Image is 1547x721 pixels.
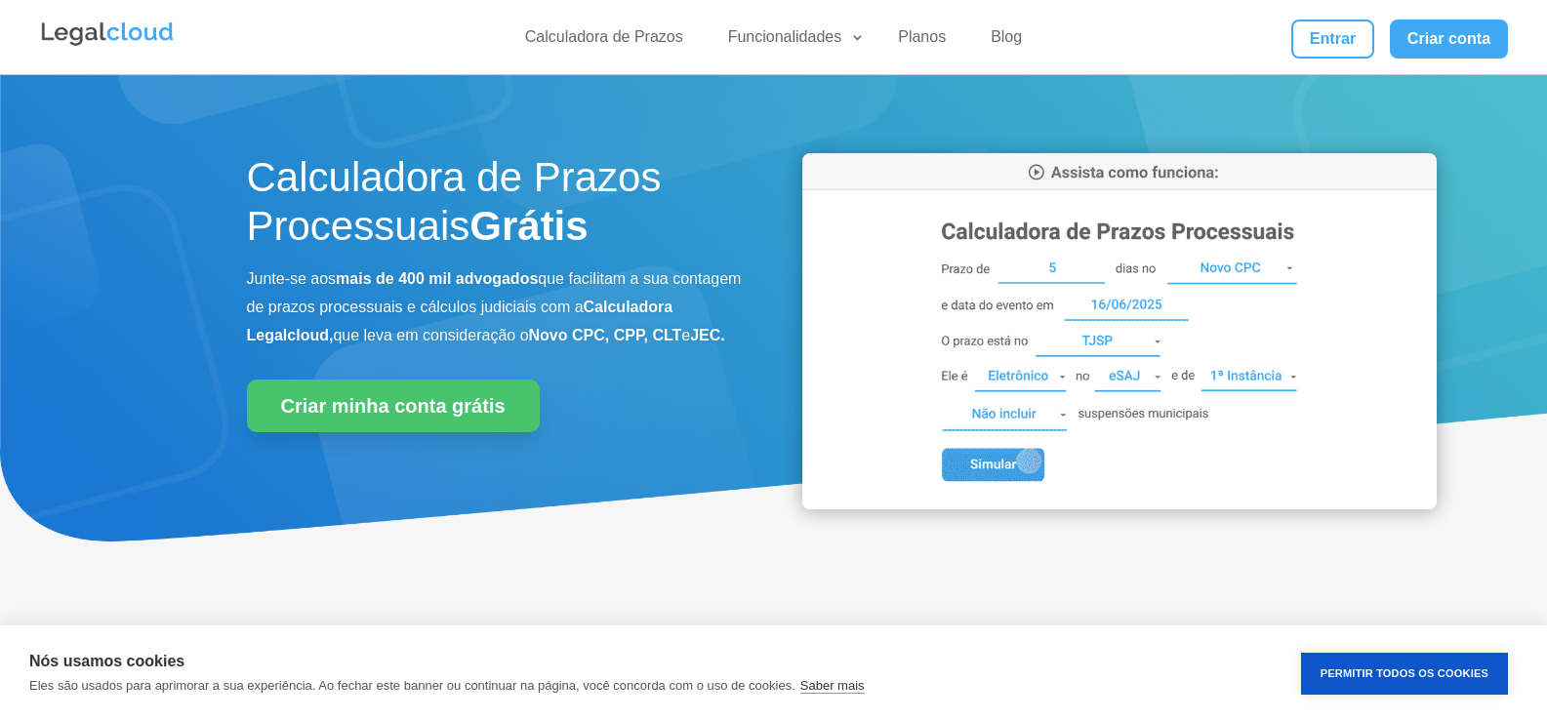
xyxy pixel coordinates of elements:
[247,265,745,349] p: Junte-se aos que facilitam a sua contagem de prazos processuais e cálculos judiciais com a que le...
[247,153,745,261] h1: Calculadora de Prazos Processuais
[802,496,1437,512] a: Calculadora de Prazos Processuais da Legalcloud
[247,380,540,432] a: Criar minha conta grátis
[247,299,673,343] b: Calculadora Legalcloud,
[336,270,538,287] b: mais de 400 mil advogados
[529,327,682,343] b: Novo CPC, CPP, CLT
[513,27,695,56] a: Calculadora de Prazos
[1390,20,1509,59] a: Criar conta
[39,20,176,49] img: Legalcloud Logo
[29,653,184,669] strong: Nós usamos cookies
[29,678,795,693] p: Eles são usados para aprimorar a sua experiência. Ao fechar este banner ou continuar na página, v...
[1291,20,1373,59] a: Entrar
[886,27,957,56] a: Planos
[716,27,866,56] a: Funcionalidades
[800,678,865,694] a: Saber mais
[690,327,725,343] b: JEC.
[469,203,588,249] strong: Grátis
[979,27,1034,56] a: Blog
[802,153,1437,509] img: Calculadora de Prazos Processuais da Legalcloud
[1301,653,1508,695] button: Permitir Todos os Cookies
[39,35,176,52] a: Logo da Legalcloud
